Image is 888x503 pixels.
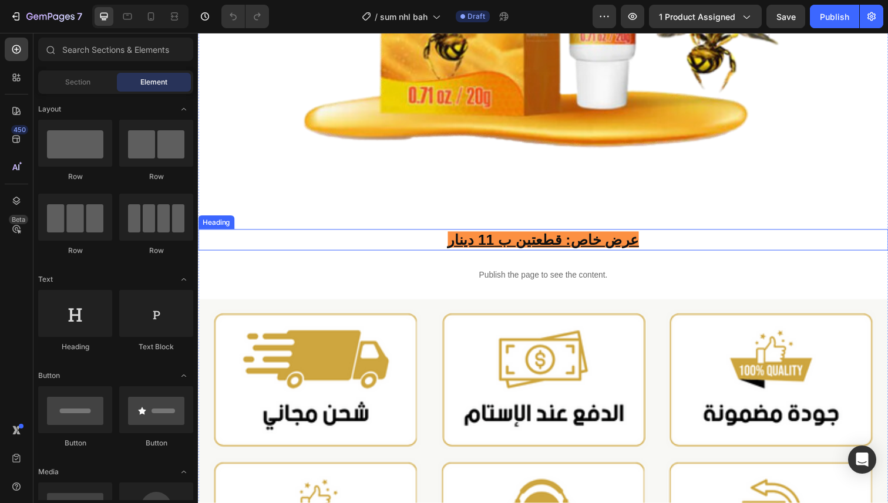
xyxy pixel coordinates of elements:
div: Text Block [119,342,193,352]
div: Row [38,245,112,256]
div: Button [38,438,112,448]
div: Button [119,438,193,448]
span: Section [65,77,90,87]
div: Publish [820,11,849,23]
div: Heading [38,342,112,352]
span: / [375,11,378,23]
span: Save [776,12,796,22]
span: Text [38,274,53,285]
p: 7 [77,9,82,23]
div: Row [119,245,193,256]
span: Button [38,370,60,381]
div: Row [38,171,112,182]
iframe: Design area [198,33,888,503]
input: Search Sections & Elements [38,38,193,61]
span: Toggle open [174,366,193,385]
span: Draft [467,11,485,22]
u: عرض خاص: قطعتين ب 11 دينار [255,203,450,220]
button: Publish [810,5,859,28]
span: Toggle open [174,270,193,289]
div: Heading [2,188,35,199]
span: 1 product assigned [659,11,735,23]
div: Open Intercom Messenger [848,445,876,474]
span: Layout [38,104,61,114]
span: sum nhl bah [380,11,428,23]
span: Toggle open [174,463,193,481]
div: Row [119,171,193,182]
div: Beta [9,215,28,224]
div: 450 [11,125,28,134]
span: Media [38,467,59,477]
span: Toggle open [174,100,193,119]
button: 1 product assigned [649,5,762,28]
span: Element [140,77,167,87]
div: Undo/Redo [221,5,269,28]
button: 7 [5,5,88,28]
button: Save [766,5,805,28]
